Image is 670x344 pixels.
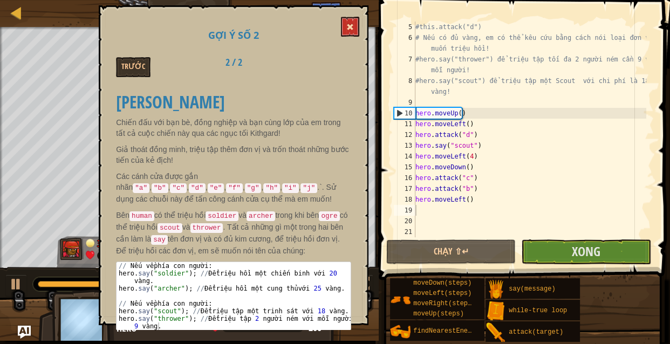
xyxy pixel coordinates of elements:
[282,183,299,193] code: "i"
[319,211,339,221] code: ogre
[572,243,600,260] span: Xong
[394,97,415,108] div: 9
[190,223,223,233] code: thrower
[394,162,415,173] div: 15
[151,235,168,245] code: say
[394,108,415,119] div: 10
[509,307,567,314] span: while-true loop
[208,183,224,193] code: "e"
[394,140,415,151] div: 13
[133,183,149,193] code: "a"
[486,301,506,321] img: portrait.png
[521,239,651,264] button: Xong
[200,57,267,68] h2: 2 / 2
[394,226,415,237] div: 21
[300,183,317,193] code: "j"
[413,279,471,287] span: moveDown(steps)
[116,210,351,256] p: Bên có thể triệu hồi và trong khi bên có thể triệu hồi và . Tất cả những gì một trong hai bên cần...
[18,326,31,339] button: Ask AI
[413,300,475,307] span: moveRight(steps)
[60,238,84,260] img: thang_avatar_frame.png
[394,75,415,97] div: 8
[116,144,351,166] p: Giả thoát đồng minh, triệu tập thêm đơn vị và trốn thoát những bước tiến của kẻ địch!
[509,328,563,336] span: attack(target)
[486,322,506,343] img: portrait.png
[386,239,516,264] button: Chạy ⇧↵
[245,183,262,193] code: "g"
[413,290,471,297] span: moveLeft(steps)
[394,151,415,162] div: 14
[394,216,415,226] div: 20
[97,237,108,246] div: 35
[116,93,351,112] h2: [PERSON_NAME]
[116,117,351,139] p: Chiến đấu với bạn bè, đồng nghiệp và bạn cùng lớp của em trong tất cả cuộc chiến này qua các ngục...
[346,2,373,27] button: Hiện game menu
[5,274,27,297] button: Ctrl + P: Play
[394,173,415,183] div: 16
[394,119,415,129] div: 11
[116,171,351,204] p: Các cánh cửa được gắn nhãn , , , , , , , , , .`. Sử dụng các chuỗi này để tấn công cánh cửa cụ th...
[413,327,483,335] span: findNearestEnemy()
[394,32,415,54] div: 6
[208,29,259,42] span: Gợi ý số 2
[394,183,415,194] div: 17
[189,183,206,193] code: "d"
[263,183,280,193] code: "h"
[413,310,464,318] span: moveUp(steps)
[394,205,415,216] div: 19
[158,223,182,233] code: scout
[247,211,275,221] code: archer
[129,211,154,221] code: human
[509,285,555,293] span: say(message)
[394,129,415,140] div: 12
[486,279,506,300] img: portrait.png
[116,57,151,77] button: Trước
[170,183,187,193] code: "c"
[226,183,243,193] code: "f"
[206,211,238,221] code: soldier
[152,183,168,193] code: "b"
[394,194,415,205] div: 18
[390,321,411,342] img: portrait.png
[394,22,415,32] div: 5
[390,290,411,310] img: portrait.png
[394,54,415,75] div: 7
